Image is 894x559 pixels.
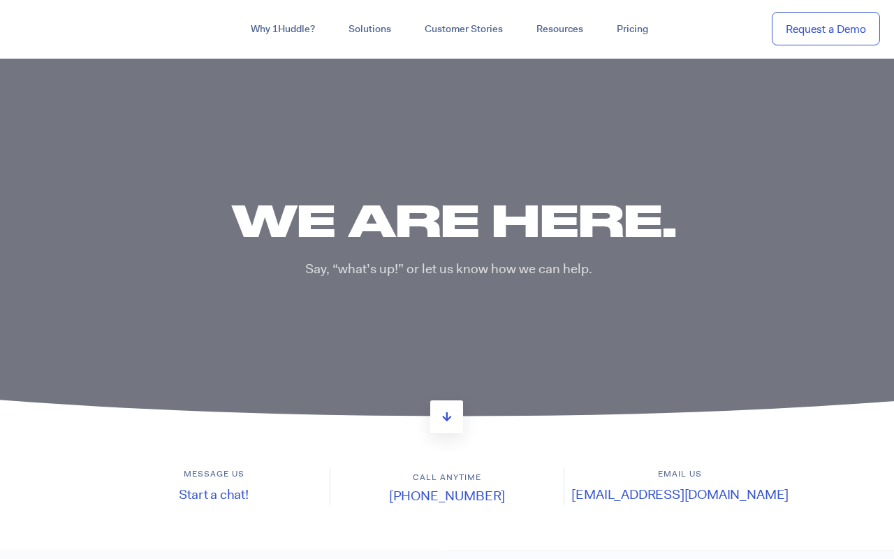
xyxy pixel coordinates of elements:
[600,17,665,42] a: Pricing
[98,260,800,279] p: Say, “what’s up!” or let us know how we can help.
[408,17,520,42] a: Customer Stories
[772,12,880,46] a: Request a Demo
[234,17,332,42] a: Why 1Huddle?
[98,190,810,249] h1: We are here.
[330,472,563,484] h6: Call anytime
[520,17,600,42] a: Resources
[571,486,789,503] a: [EMAIL_ADDRESS][DOMAIN_NAME]
[389,487,505,504] a: [PHONE_NUMBER]
[332,17,408,42] a: Solutions
[14,15,114,42] img: ...
[98,468,330,480] h6: Message us
[564,468,796,480] h6: Email us
[179,486,249,503] a: Start a chat!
